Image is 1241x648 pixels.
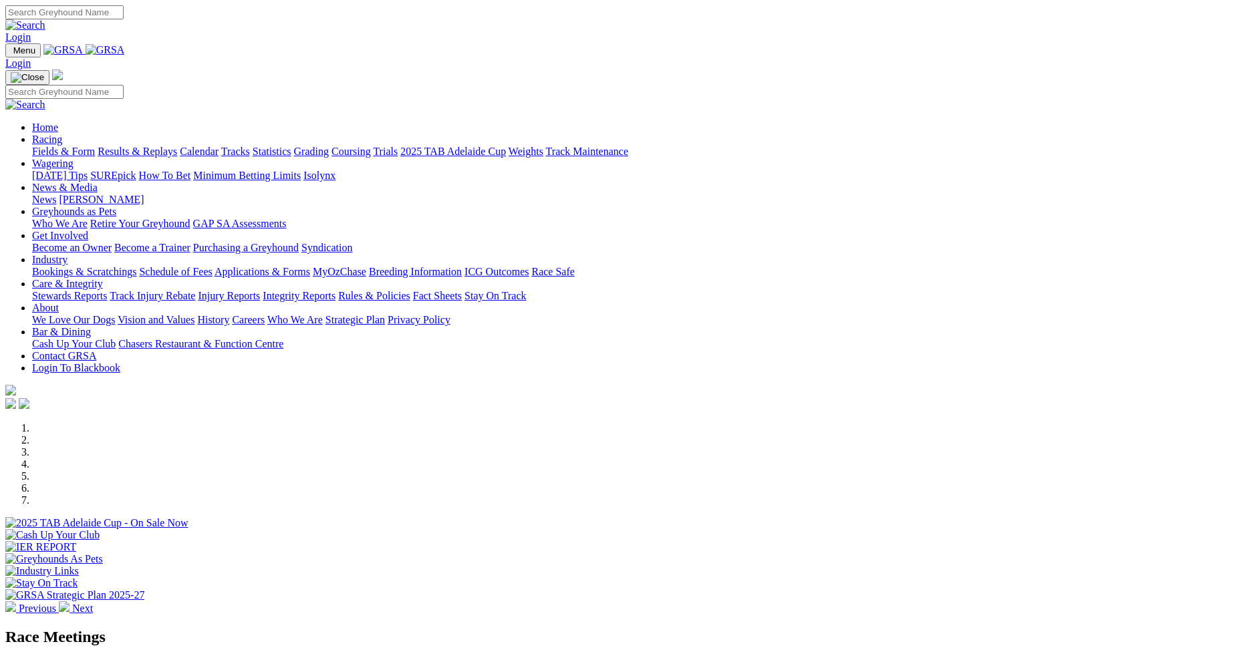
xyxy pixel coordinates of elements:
[32,146,95,157] a: Fields & Form
[32,254,67,265] a: Industry
[369,266,462,277] a: Breeding Information
[59,603,93,614] a: Next
[313,266,366,277] a: MyOzChase
[110,290,195,301] a: Track Injury Rebate
[32,338,1236,350] div: Bar & Dining
[5,603,59,614] a: Previous
[5,70,49,85] button: Toggle navigation
[5,541,76,553] img: IER REPORT
[118,314,194,325] a: Vision and Values
[5,57,31,69] a: Login
[400,146,506,157] a: 2025 TAB Adelaide Cup
[5,385,16,395] img: logo-grsa-white.png
[198,290,260,301] a: Injury Reports
[5,99,45,111] img: Search
[114,242,190,253] a: Become a Trainer
[13,45,35,55] span: Menu
[5,529,100,541] img: Cash Up Your Club
[86,44,125,56] img: GRSA
[32,170,88,181] a: [DATE] Tips
[32,290,107,301] a: Stewards Reports
[32,338,116,349] a: Cash Up Your Club
[43,44,83,56] img: GRSA
[509,146,543,157] a: Weights
[32,182,98,193] a: News & Media
[303,170,335,181] a: Isolynx
[5,553,103,565] img: Greyhounds As Pets
[32,134,62,145] a: Racing
[59,601,70,612] img: chevron-right-pager-white.svg
[32,194,1236,206] div: News & Media
[19,398,29,409] img: twitter.svg
[5,19,45,31] img: Search
[5,589,144,601] img: GRSA Strategic Plan 2025-27
[32,314,1236,326] div: About
[32,350,96,361] a: Contact GRSA
[294,146,329,157] a: Grading
[325,314,385,325] a: Strategic Plan
[5,43,41,57] button: Toggle navigation
[32,194,56,205] a: News
[388,314,450,325] a: Privacy Policy
[32,302,59,313] a: About
[32,122,58,133] a: Home
[253,146,291,157] a: Statistics
[193,170,301,181] a: Minimum Betting Limits
[5,577,78,589] img: Stay On Track
[301,242,352,253] a: Syndication
[32,362,120,373] a: Login To Blackbook
[193,218,287,229] a: GAP SA Assessments
[5,5,124,19] input: Search
[193,242,299,253] a: Purchasing a Greyhound
[52,69,63,80] img: logo-grsa-white.png
[221,146,250,157] a: Tracks
[5,85,124,99] input: Search
[263,290,335,301] a: Integrity Reports
[180,146,219,157] a: Calendar
[331,146,371,157] a: Coursing
[90,218,190,229] a: Retire Your Greyhound
[32,326,91,337] a: Bar & Dining
[232,314,265,325] a: Careers
[90,170,136,181] a: SUREpick
[32,218,88,229] a: Who We Are
[19,603,56,614] span: Previous
[59,194,144,205] a: [PERSON_NAME]
[32,206,116,217] a: Greyhounds as Pets
[373,146,398,157] a: Trials
[11,72,44,83] img: Close
[5,628,1236,646] h2: Race Meetings
[5,565,79,577] img: Industry Links
[139,266,212,277] a: Schedule of Fees
[413,290,462,301] a: Fact Sheets
[267,314,323,325] a: Who We Are
[464,266,529,277] a: ICG Outcomes
[5,398,16,409] img: facebook.svg
[5,31,31,43] a: Login
[215,266,310,277] a: Applications & Forms
[32,290,1236,302] div: Care & Integrity
[531,266,574,277] a: Race Safe
[32,266,136,277] a: Bookings & Scratchings
[139,170,191,181] a: How To Bet
[32,218,1236,230] div: Greyhounds as Pets
[118,338,283,349] a: Chasers Restaurant & Function Centre
[32,230,88,241] a: Get Involved
[546,146,628,157] a: Track Maintenance
[98,146,177,157] a: Results & Replays
[197,314,229,325] a: History
[338,290,410,301] a: Rules & Policies
[32,242,112,253] a: Become an Owner
[32,170,1236,182] div: Wagering
[32,158,74,169] a: Wagering
[32,242,1236,254] div: Get Involved
[32,314,115,325] a: We Love Our Dogs
[32,146,1236,158] div: Racing
[464,290,526,301] a: Stay On Track
[32,278,103,289] a: Care & Integrity
[72,603,93,614] span: Next
[5,517,188,529] img: 2025 TAB Adelaide Cup - On Sale Now
[32,266,1236,278] div: Industry
[5,601,16,612] img: chevron-left-pager-white.svg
